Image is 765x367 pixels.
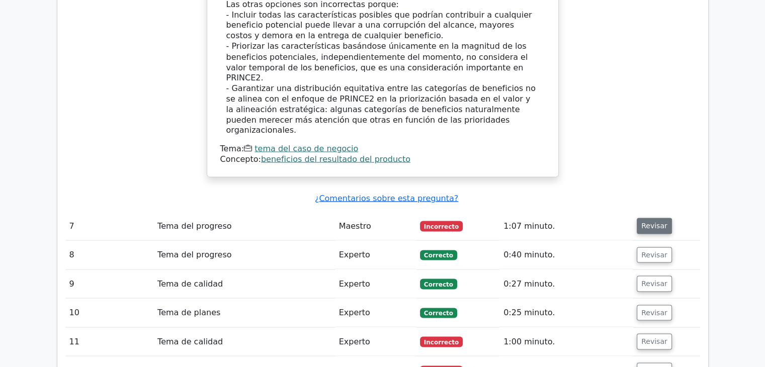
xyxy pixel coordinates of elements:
button: Revisar [637,276,672,292]
font: 11 [69,336,79,346]
font: - Incluir todas las características posibles que podrían contribuir a cualquier beneficio potenci... [226,10,532,41]
font: Maestro [339,221,371,230]
font: Tema del progreso [157,249,231,259]
font: Tema de planes [157,307,220,317]
font: 0:40 minuto. [503,249,555,259]
font: 0:27 minuto. [503,279,555,288]
button: Revisar [637,333,672,349]
font: 0:25 minuto. [503,307,555,317]
font: Tema: [220,143,244,153]
font: 1:00 minuto. [503,336,555,346]
font: Tema del progreso [157,221,231,230]
a: tema del caso de negocio [254,143,358,153]
font: 1:07 minuto. [503,221,555,230]
font: 10 [69,307,79,317]
button: Revisar [637,218,672,234]
font: Revisar [641,250,667,258]
font: Correcto [424,309,453,316]
button: Revisar [637,247,672,263]
font: Concepto: [220,154,261,163]
a: beneficios del resultado del producto [261,154,410,163]
font: Tema de calidad [157,336,223,346]
font: Experto [339,336,370,346]
font: Experto [339,249,370,259]
font: Incorrecto [424,223,459,230]
font: Correcto [424,251,453,258]
font: Tema de calidad [157,279,223,288]
font: Experto [339,279,370,288]
button: Revisar [637,305,672,321]
font: - Garantizar una distribución equitativa entre las categorías de beneficios no se alinea con el e... [226,83,536,134]
font: Incorrecto [424,338,459,345]
font: 7 [69,221,74,230]
font: 8 [69,249,74,259]
font: Revisar [641,222,667,230]
font: Experto [339,307,370,317]
font: 9 [69,279,74,288]
font: Correcto [424,281,453,288]
a: ¿Comentarios sobre esta pregunta? [315,193,458,203]
font: Revisar [641,337,667,345]
font: Revisar [641,308,667,316]
font: Revisar [641,280,667,288]
font: - Priorizar las características basándose únicamente en la magnitud de los beneficios potenciales... [226,41,528,82]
